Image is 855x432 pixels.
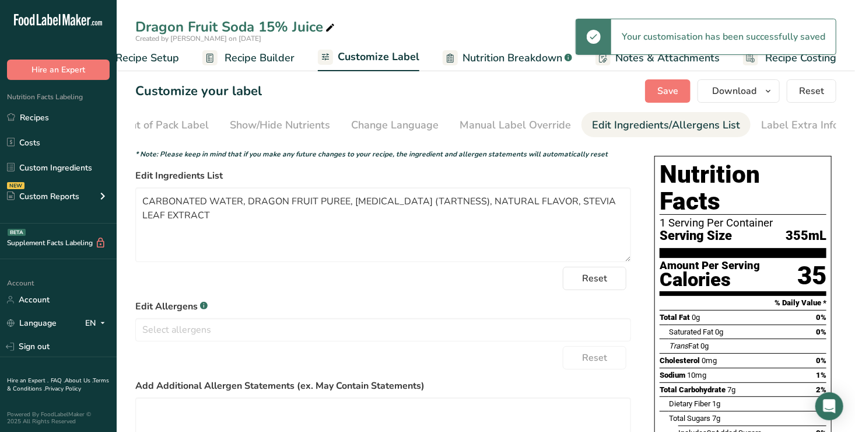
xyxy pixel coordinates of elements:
span: 1g [712,399,720,408]
div: Show/Hide Nutrients [230,117,330,133]
button: Save [645,79,691,103]
span: Fat [669,342,699,350]
span: Sodium [660,371,685,379]
span: 0mg [702,356,717,365]
div: Powered By FoodLabelMaker © 2025 All Rights Reserved [7,411,110,425]
span: Download [712,84,756,98]
div: 1 Serving Per Container [660,217,826,229]
div: EN [85,316,110,330]
button: Reset [563,346,626,370]
i: Trans [669,342,688,350]
label: Edit Allergens [135,299,631,313]
button: Reset [563,267,626,290]
a: Notes & Attachments [595,45,720,71]
span: Reset [582,351,607,365]
span: Created by [PERSON_NAME] on [DATE] [135,34,261,43]
span: 1% [816,371,826,379]
span: 7g [712,414,720,423]
div: Custom Reports [7,190,79,203]
div: Front of Pack Label [115,117,209,133]
span: 0g [715,328,723,336]
a: Language [7,313,57,333]
span: Total Carbohydrate [660,385,726,394]
div: NEW [7,182,24,189]
section: % Daily Value * [660,296,826,310]
div: Manual Label Override [460,117,571,133]
span: 0% [816,313,826,322]
span: Recipe Costing [765,50,836,66]
span: 7g [727,385,735,394]
label: Add Additional Allergen Statements (ex. May Contain Statements) [135,379,631,393]
span: 10mg [687,371,706,379]
div: Label Extra Info [761,117,839,133]
a: Terms & Conditions . [7,377,109,393]
span: Total Fat [660,313,690,322]
div: Change Language [351,117,439,133]
label: Edit Ingredients List [135,169,631,183]
div: Amount Per Serving [660,260,760,271]
h1: Customize your label [135,82,262,101]
a: Recipe Setup [93,45,179,71]
span: Reset [799,84,824,98]
span: Serving Size [660,229,732,243]
h1: Nutrition Facts [660,161,826,215]
span: 0g [692,313,700,322]
span: Save [657,84,678,98]
a: Recipe Costing [743,45,836,71]
div: Your customisation has been successfully saved [611,19,836,54]
span: 355mL [786,229,826,243]
a: Customize Label [318,44,419,72]
div: 35 [797,260,826,291]
a: Nutrition Breakdown [443,45,572,71]
span: 0% [816,328,826,336]
a: Hire an Expert . [7,377,48,385]
span: Recipe Builder [225,50,295,66]
a: FAQ . [51,377,65,385]
div: Calories [660,271,760,288]
a: About Us . [65,377,93,385]
span: Nutrition Breakdown [462,50,562,66]
span: Customize Label [338,49,419,65]
span: 0g [700,342,709,350]
span: Recipe Setup [115,50,179,66]
span: 2% [816,385,826,394]
span: Notes & Attachments [615,50,720,66]
span: Cholesterol [660,356,700,365]
div: Edit Ingredients/Allergens List [592,117,740,133]
input: Select allergens [136,320,630,339]
button: Download [698,79,780,103]
i: * Note: Please keep in mind that if you make any future changes to your recipe, the ingredient an... [135,149,608,159]
span: Dietary Fiber [669,399,710,408]
button: Reset [787,79,836,103]
span: Saturated Fat [669,328,713,336]
div: Dragon Fruit Soda 15% Juice [135,16,337,37]
button: Hire an Expert [7,60,110,80]
div: BETA [8,229,26,236]
div: Open Intercom Messenger [815,392,843,420]
span: Reset [582,271,607,285]
a: Recipe Builder [202,45,295,71]
span: 0% [816,356,826,365]
span: Total Sugars [669,414,710,423]
a: Privacy Policy [45,385,81,393]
